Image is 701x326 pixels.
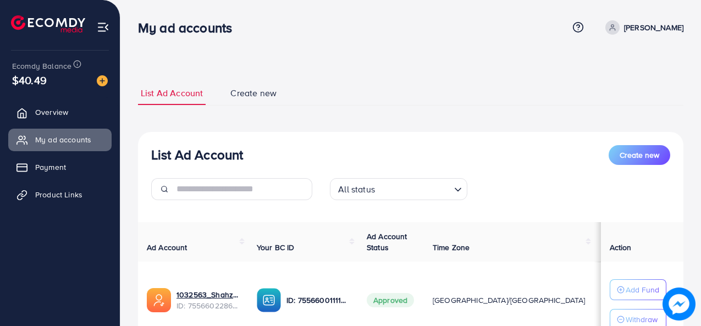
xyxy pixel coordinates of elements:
[138,20,241,36] h3: My ad accounts
[367,231,407,253] span: Ad Account Status
[286,294,349,307] p: ID: 7556600111149727761
[8,101,112,123] a: Overview
[624,21,683,34] p: [PERSON_NAME]
[8,184,112,206] a: Product Links
[8,129,112,151] a: My ad accounts
[12,72,47,88] span: $40.49
[176,289,239,312] div: <span class='underline'>1032563_Shahzaib765_1759408609842</span></br>7556602286076903425
[147,288,171,312] img: ic-ads-acc.e4c84228.svg
[336,181,377,197] span: All status
[147,242,187,253] span: Ad Account
[609,145,670,165] button: Create new
[610,279,666,300] button: Add Fund
[12,60,71,71] span: Ecomdy Balance
[176,300,239,311] span: ID: 7556602286076903425
[11,15,85,32] img: logo
[230,87,277,100] span: Create new
[433,242,470,253] span: Time Zone
[626,283,659,296] p: Add Fund
[257,242,295,253] span: Your BC ID
[151,147,243,163] h3: List Ad Account
[35,189,82,200] span: Product Links
[626,313,658,326] p: Withdraw
[97,21,109,34] img: menu
[8,156,112,178] a: Payment
[610,242,632,253] span: Action
[35,134,91,145] span: My ad accounts
[35,162,66,173] span: Payment
[35,107,68,118] span: Overview
[663,288,696,321] img: image
[97,75,108,86] img: image
[257,288,281,312] img: ic-ba-acc.ded83a64.svg
[433,295,586,306] span: [GEOGRAPHIC_DATA]/[GEOGRAPHIC_DATA]
[141,87,203,100] span: List Ad Account
[620,150,659,161] span: Create new
[601,20,683,35] a: [PERSON_NAME]
[378,179,450,197] input: Search for option
[330,178,467,200] div: Search for option
[367,293,414,307] span: Approved
[176,289,239,300] a: 1032563_Shahzaib765_1759408609842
